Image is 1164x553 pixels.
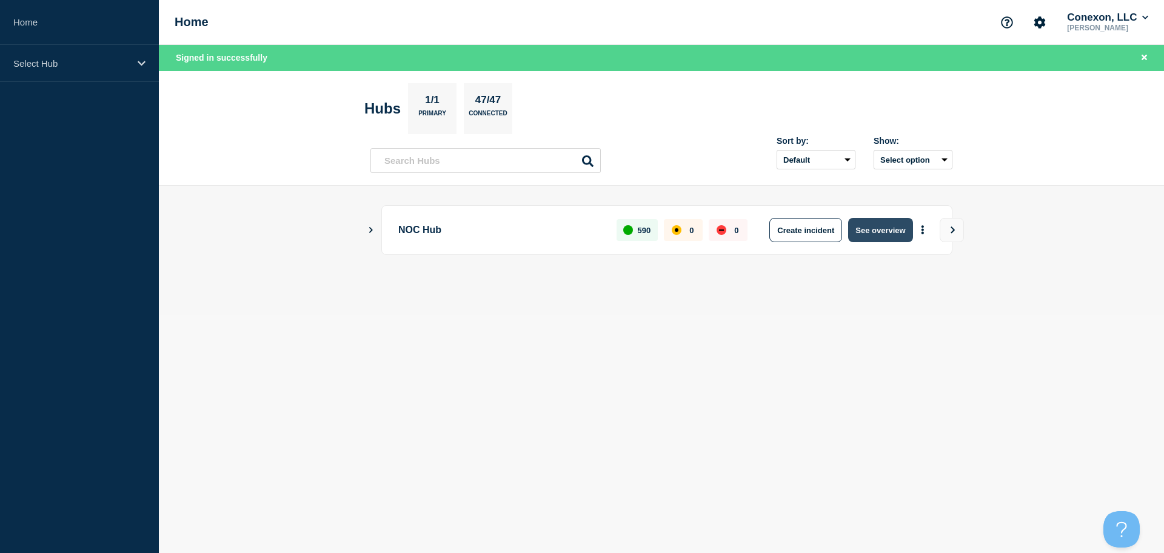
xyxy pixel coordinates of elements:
[13,58,130,69] p: Select Hub
[777,150,855,169] select: Sort by
[848,218,912,242] button: See overview
[623,225,633,235] div: up
[421,94,444,110] p: 1/1
[364,100,401,117] h2: Hubs
[672,225,681,235] div: affected
[1103,511,1140,548] iframe: Help Scout Beacon - Open
[418,110,446,123] p: Primary
[1065,24,1151,32] p: [PERSON_NAME]
[915,219,931,242] button: More actions
[1065,12,1151,24] button: Conexon, LLC
[769,218,842,242] button: Create incident
[874,150,952,169] button: Select option
[469,110,507,123] p: Connected
[368,226,374,235] button: Show Connected Hubs
[734,226,738,235] p: 0
[176,53,267,63] span: Signed in successfully
[940,218,964,242] button: View
[1137,51,1152,65] button: Close banner
[689,226,694,235] p: 0
[1027,10,1052,35] button: Account settings
[874,136,952,146] div: Show:
[777,136,855,146] div: Sort by:
[994,10,1020,35] button: Support
[175,15,209,29] h1: Home
[717,225,726,235] div: down
[370,148,601,173] input: Search Hubs
[470,94,506,110] p: 47/47
[398,218,603,242] p: NOC Hub
[638,226,651,235] p: 590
